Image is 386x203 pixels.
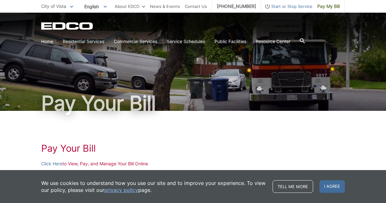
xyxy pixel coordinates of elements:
[167,38,205,45] a: Service Schedules
[41,3,66,9] span: City of Vista
[273,180,313,193] a: Tell me more
[80,1,112,12] span: English
[185,3,207,10] a: Contact Us
[319,180,345,193] span: I agree
[41,160,345,167] p: to View, Pay, and Manage Your Bill Online
[114,38,157,45] a: Commercial Services
[41,143,345,154] h1: Pay Your Bill
[317,3,340,10] span: Pay My Bill
[215,38,246,45] a: Public Facilities
[63,38,104,45] a: Residential Services
[41,93,345,113] h1: Pay Your Bill
[41,180,266,193] p: We use cookies to understand how you use our site and to improve your experience. To view our pol...
[150,3,180,10] a: News & Events
[104,187,138,193] a: privacy policy
[256,38,290,45] a: Resource Center
[41,22,94,30] a: EDCD logo. Return to the homepage.
[41,38,53,45] a: Home
[41,160,62,167] a: Click Here
[115,3,145,10] a: About EDCO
